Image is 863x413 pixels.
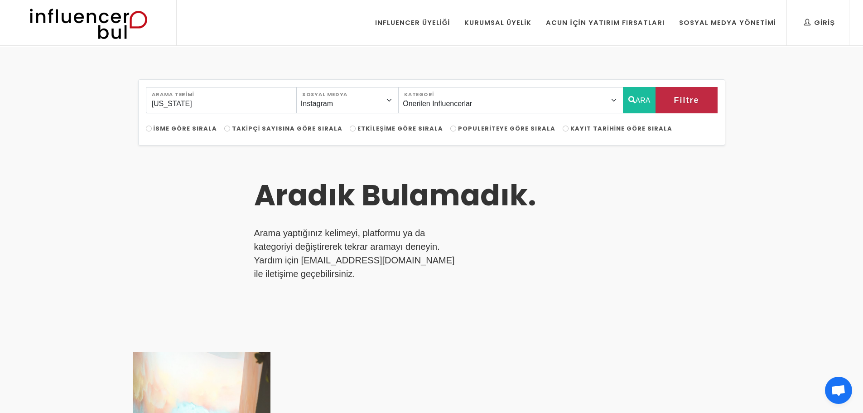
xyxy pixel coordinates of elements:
a: Açık sohbet [825,377,852,404]
input: Etkileşime Göre Sırala [350,126,356,131]
input: Takipçi Sayısına Göre Sırala [224,126,230,131]
span: Populeriteye Göre Sırala [458,124,555,133]
div: Influencer Üyeliği [375,18,450,28]
button: Filtre [656,87,717,113]
input: İsme Göre Sırala [146,126,152,131]
div: Kurumsal Üyelik [464,18,531,28]
span: İsme Göre Sırala [154,124,217,133]
div: Sosyal Medya Yönetimi [679,18,776,28]
input: Search.. [146,87,297,113]
input: Kayıt Tarihine Göre Sırala [563,126,569,131]
h3: Aradık Bulamadık. [254,178,596,213]
button: ARA [623,87,656,113]
div: Acun İçin Yatırım Fırsatları [546,18,664,28]
span: Filtre [674,92,699,108]
span: Kayıt Tarihine Göre Sırala [570,124,672,133]
div: Giriş [804,18,835,28]
span: Takipçi Sayısına Göre Sırala [232,124,342,133]
p: Arama yaptığınız kelimeyi, platformu ya da kategoriyi değiştirerek tekrar aramayı deneyin. Yardım... [254,226,460,281]
span: Etkileşime Göre Sırala [357,124,443,133]
input: Populeriteye Göre Sırala [450,126,456,131]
